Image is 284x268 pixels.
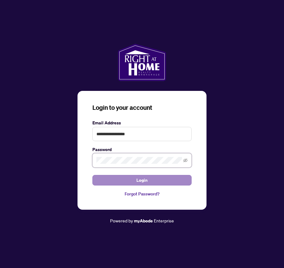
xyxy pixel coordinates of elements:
a: Forgot Password? [92,190,192,197]
span: Login [136,175,148,185]
label: Password [92,146,192,153]
img: ma-logo [118,44,166,81]
button: Login [92,175,192,185]
label: Email Address [92,119,192,126]
span: eye-invisible [183,158,188,163]
a: myAbode [134,217,153,224]
span: Powered by [110,218,133,223]
h3: Login to your account [92,103,192,112]
span: Enterprise [154,218,174,223]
